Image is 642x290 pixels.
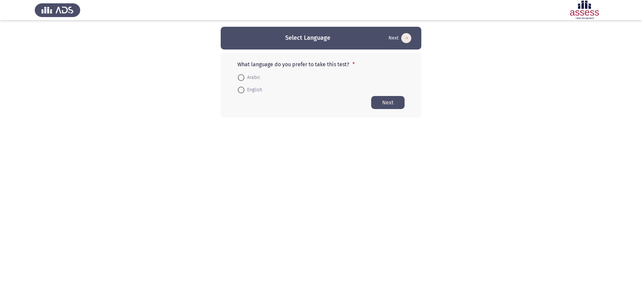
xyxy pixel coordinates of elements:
p: What language do you prefer to take this test? [237,61,405,68]
img: Assessment logo of ASSESS Focus 4 Module Assessment (EN/AR) (Basic - IB) [562,1,607,19]
img: Assess Talent Management logo [35,1,80,19]
button: Start assessment [371,96,405,109]
h3: Select Language [285,34,330,42]
button: Start assessment [387,33,413,43]
span: Arabic [244,74,260,82]
span: English [244,86,262,94]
